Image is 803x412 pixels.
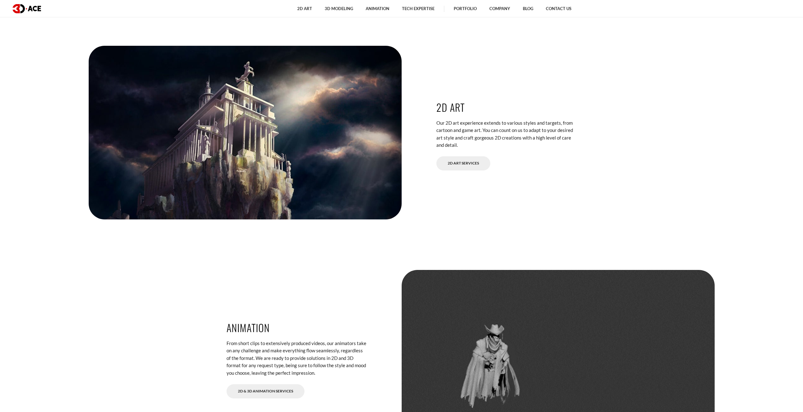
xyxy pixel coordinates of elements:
a: 2D Art Services [436,156,490,170]
h3: Animation [227,320,367,335]
a: 2D & 3D Animation Services [227,384,304,398]
p: Our 2D art experience extends to various styles and targets, from cartoon and game art. You can c... [436,119,577,149]
h3: 2D Art [436,100,577,114]
p: From short clips to extensively produced videos, our animators take on any challenge and make eve... [227,340,367,377]
img: logo dark [13,4,41,13]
